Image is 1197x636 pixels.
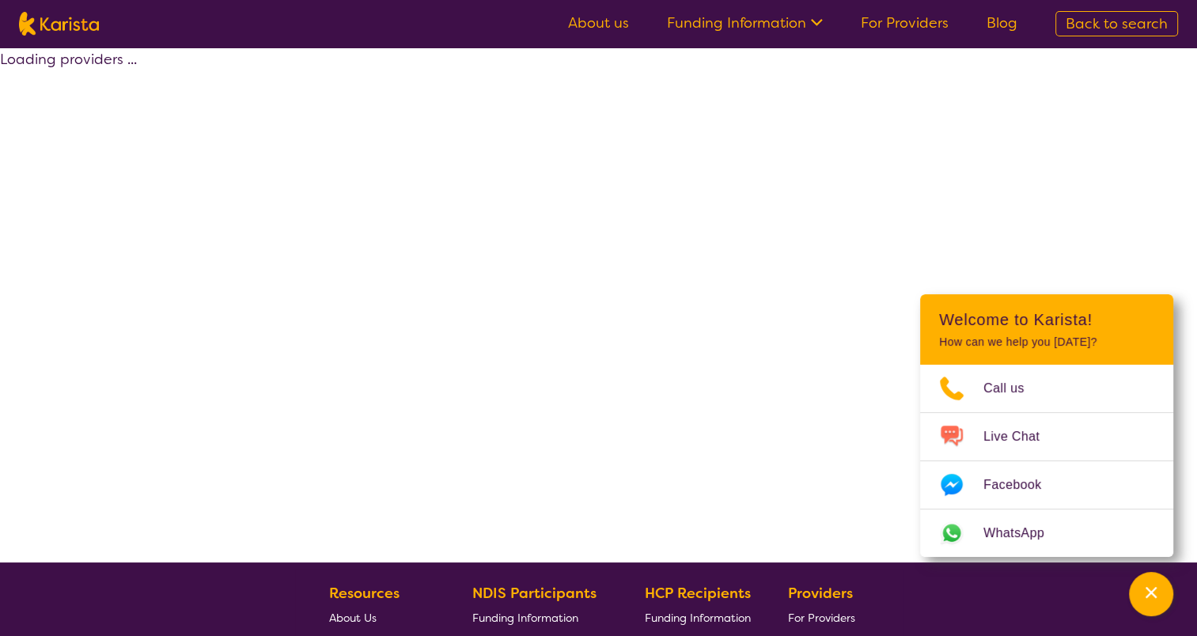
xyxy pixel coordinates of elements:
h2: Welcome to Karista! [939,310,1154,329]
span: For Providers [788,611,855,625]
b: NDIS Participants [472,584,597,603]
span: Funding Information [472,611,578,625]
span: WhatsApp [983,521,1063,545]
span: About Us [329,611,377,625]
b: Resources [329,584,400,603]
a: For Providers [788,605,862,630]
a: Blog [987,13,1017,32]
div: Channel Menu [920,294,1173,557]
span: Back to search [1066,14,1168,33]
span: Facebook [983,473,1060,497]
a: Funding Information [667,13,823,32]
span: Live Chat [983,425,1059,449]
a: Funding Information [472,605,608,630]
a: Back to search [1055,11,1178,36]
a: For Providers [861,13,949,32]
b: HCP Recipients [645,584,751,603]
button: Channel Menu [1129,572,1173,616]
a: About Us [329,605,435,630]
a: About us [568,13,629,32]
a: Funding Information [645,605,751,630]
span: Funding Information [645,611,751,625]
b: Providers [788,584,853,603]
span: Call us [983,377,1044,400]
p: How can we help you [DATE]? [939,335,1154,349]
img: Karista logo [19,12,99,36]
ul: Choose channel [920,365,1173,557]
a: Web link opens in a new tab. [920,509,1173,557]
